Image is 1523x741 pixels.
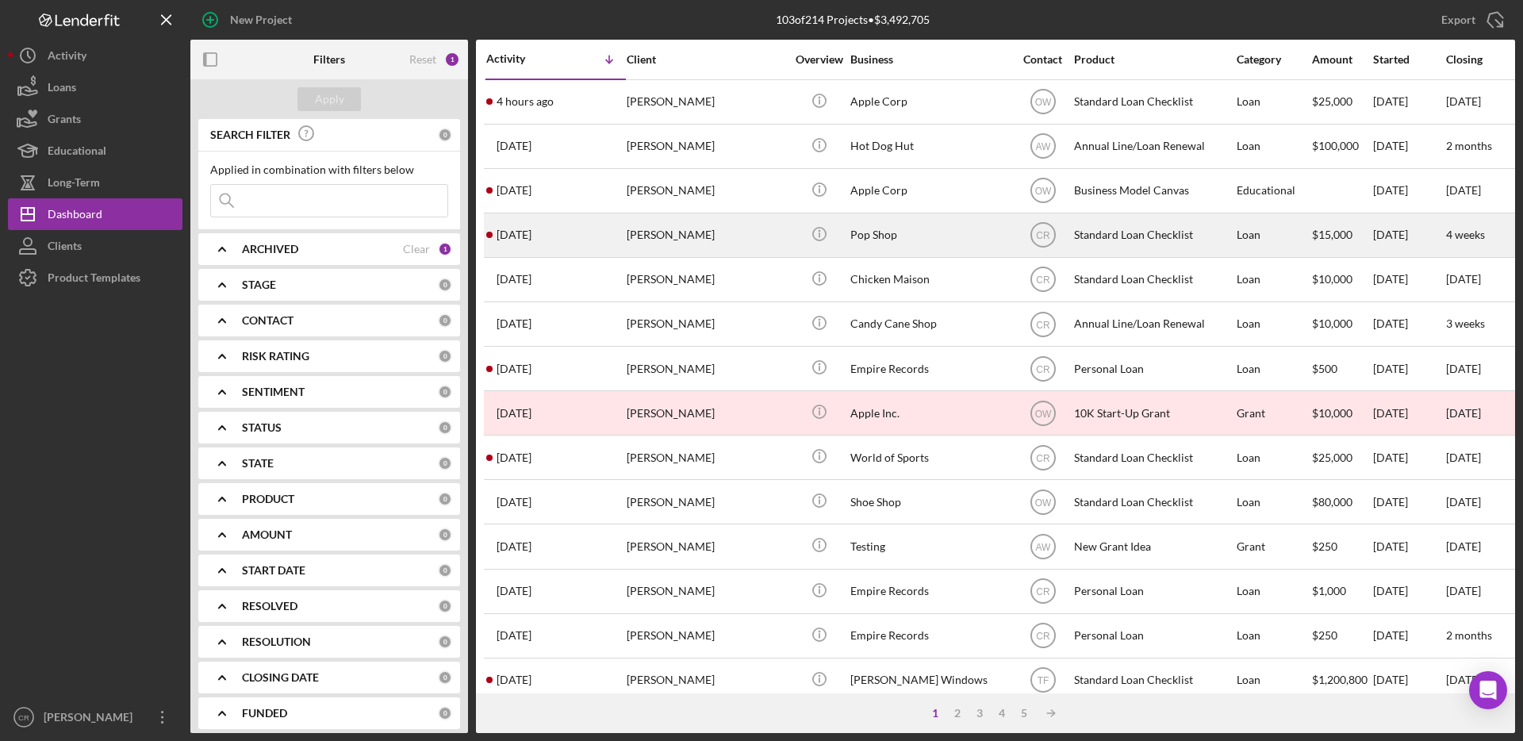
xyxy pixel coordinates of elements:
[242,243,298,255] b: ARCHIVED
[1446,94,1481,108] time: [DATE]
[1312,347,1371,390] div: $500
[8,198,182,230] a: Dashboard
[497,540,531,553] time: 2025-06-09 00:49
[48,262,140,298] div: Product Templates
[1074,170,1233,212] div: Business Model Canvas
[1446,584,1481,597] time: [DATE]
[438,528,452,542] div: 0
[438,706,452,720] div: 0
[8,135,182,167] a: Educational
[1469,671,1507,709] div: Open Intercom Messenger
[1036,363,1050,374] text: CR
[627,392,785,434] div: [PERSON_NAME]
[242,421,282,434] b: STATUS
[850,53,1009,66] div: Business
[18,713,29,722] text: CR
[627,81,785,123] div: [PERSON_NAME]
[438,242,452,256] div: 1
[497,407,531,420] time: 2025-06-23 15:10
[438,492,452,506] div: 0
[315,87,344,111] div: Apply
[1237,259,1310,301] div: Loan
[1373,303,1444,345] div: [DATE]
[242,314,293,327] b: CONTACT
[1074,570,1233,612] div: Personal Loan
[1036,586,1050,597] text: CR
[1013,53,1072,66] div: Contact
[627,303,785,345] div: [PERSON_NAME]
[1373,170,1444,212] div: [DATE]
[1237,125,1310,167] div: Loan
[1373,481,1444,523] div: [DATE]
[8,262,182,294] a: Product Templates
[486,52,556,65] div: Activity
[438,420,452,435] div: 0
[190,4,308,36] button: New Project
[850,659,1009,701] div: [PERSON_NAME] Windows
[1035,542,1051,553] text: AW
[1036,631,1050,642] text: CR
[924,707,946,720] div: 1
[8,167,182,198] a: Long-Term
[1013,707,1035,720] div: 5
[1446,495,1481,509] time: [DATE]
[1312,525,1371,567] div: $250
[1312,615,1371,657] div: $250
[776,13,930,26] div: 103 of 214 Projects • $3,492,705
[1312,214,1371,256] div: $15,000
[1074,303,1233,345] div: Annual Line/Loan Renewal
[1373,659,1444,701] div: [DATE]
[1312,570,1371,612] div: $1,000
[1237,659,1310,701] div: Loan
[1446,673,1481,686] time: [DATE]
[850,525,1009,567] div: Testing
[1034,97,1051,108] text: OW
[1373,525,1444,567] div: [DATE]
[1312,481,1371,523] div: $80,000
[1036,452,1050,463] text: CR
[48,71,76,107] div: Loans
[850,170,1009,212] div: Apple Corp
[1237,615,1310,657] div: Loan
[1446,539,1481,553] time: [DATE]
[1036,230,1050,241] text: CR
[1237,570,1310,612] div: Loan
[1446,406,1481,420] time: [DATE]
[242,635,311,648] b: RESOLUTION
[409,53,436,66] div: Reset
[242,493,294,505] b: PRODUCT
[242,350,309,363] b: RISK RATING
[1034,186,1051,197] text: OW
[8,701,182,733] button: CR[PERSON_NAME]
[1312,81,1371,123] div: $25,000
[48,167,100,202] div: Long-Term
[242,600,297,612] b: RESOLVED
[627,436,785,478] div: [PERSON_NAME]
[40,701,143,737] div: [PERSON_NAME]
[8,40,182,71] button: Activity
[497,585,531,597] time: 2025-05-22 18:42
[242,528,292,541] b: AMOUNT
[850,125,1009,167] div: Hot Dog Hut
[627,347,785,390] div: [PERSON_NAME]
[1035,141,1051,152] text: AW
[1237,303,1310,345] div: Loan
[1312,392,1371,434] div: $10,000
[850,303,1009,345] div: Candy Cane Shop
[444,52,460,67] div: 1
[850,436,1009,478] div: World of Sports
[1446,317,1485,330] time: 3 weeks
[1237,347,1310,390] div: Loan
[1074,214,1233,256] div: Standard Loan Checklist
[627,170,785,212] div: [PERSON_NAME]
[1446,451,1481,464] time: [DATE]
[497,674,531,686] time: 2025-05-20 18:41
[1074,615,1233,657] div: Personal Loan
[403,243,430,255] div: Clear
[850,570,1009,612] div: Empire Records
[8,103,182,135] button: Grants
[497,95,554,108] time: 2025-08-11 15:53
[1312,125,1371,167] div: $100,000
[991,707,1013,720] div: 4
